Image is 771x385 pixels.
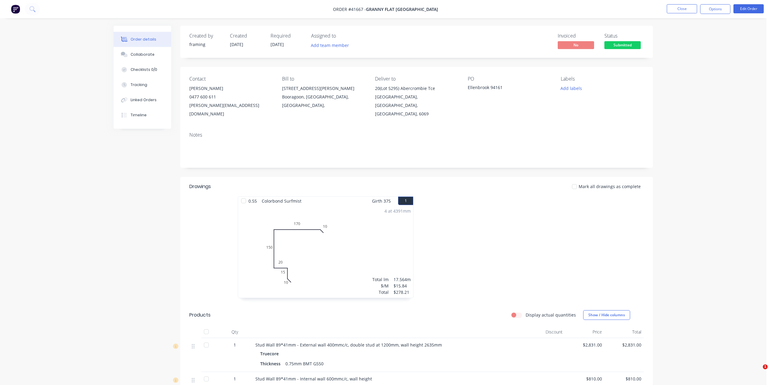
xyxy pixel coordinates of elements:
[283,359,326,368] div: 0.75mm BMT G550
[189,93,272,101] div: 0477 600 611
[607,376,641,382] span: $810.00
[604,33,644,39] div: Status
[271,41,284,47] span: [DATE]
[308,41,352,49] button: Add team member
[282,84,365,93] div: [STREET_ADDRESS][PERSON_NAME]
[189,311,211,319] div: Products
[11,5,20,14] img: Factory
[282,93,365,110] div: Booragoon, [GEOGRAPHIC_DATA], [GEOGRAPHIC_DATA],
[230,33,263,39] div: Created
[526,326,565,338] div: Discount
[131,82,147,88] div: Tracking
[189,84,272,93] div: [PERSON_NAME]
[468,76,551,82] div: PO
[333,6,366,12] span: Order #41667 -
[763,364,768,369] span: 1
[131,97,157,103] div: Linked Orders
[246,197,259,205] span: 0.55
[131,37,156,42] div: Order details
[558,41,594,49] span: No
[114,77,171,92] button: Tracking
[604,41,641,49] span: Submitted
[189,33,223,39] div: Created by
[271,33,304,39] div: Required
[131,112,147,118] div: Timeline
[372,289,389,295] div: Total
[579,183,641,190] span: Mark all drawings as complete
[583,310,630,320] button: Show / Hide columns
[468,84,543,93] div: Ellenbrook 94161
[255,376,372,382] span: Stud Wall 89*41mm - Internal wall 600mmc/c, wall height
[234,376,236,382] span: 1
[114,108,171,123] button: Timeline
[114,92,171,108] button: Linked Orders
[131,67,157,72] div: Checklists 0/0
[394,289,411,295] div: $278.21
[567,376,602,382] span: $810.00
[372,197,391,205] span: Girth 375
[189,132,644,138] div: Notes
[260,359,283,368] div: Thickness
[189,101,272,118] div: [PERSON_NAME][EMAIL_ADDRESS][DOMAIN_NAME]
[259,197,304,205] span: Colorbond Surfmist
[366,6,438,12] span: Granny Flat [GEOGRAPHIC_DATA]
[282,76,365,82] div: Bill to
[282,84,365,110] div: [STREET_ADDRESS][PERSON_NAME]Booragoon, [GEOGRAPHIC_DATA], [GEOGRAPHIC_DATA],
[189,84,272,118] div: [PERSON_NAME]0477 600 611[PERSON_NAME][EMAIL_ADDRESS][DOMAIN_NAME]
[375,84,458,118] div: 20(Lot 5295) Abercrombie Tce[GEOGRAPHIC_DATA], [GEOGRAPHIC_DATA], [GEOGRAPHIC_DATA], 6069
[750,364,765,379] iframe: Intercom live chat
[230,41,243,47] span: [DATE]
[394,276,411,283] div: 17.564m
[311,41,352,49] button: Add team member
[607,342,641,348] span: $2,831.00
[700,4,730,14] button: Options
[217,326,253,338] div: Qty
[311,33,372,39] div: Assigned to
[375,93,458,118] div: [GEOGRAPHIC_DATA], [GEOGRAPHIC_DATA], [GEOGRAPHIC_DATA], 6069
[114,47,171,62] button: Collaborate
[526,312,576,318] label: Display actual quantities
[561,76,644,82] div: Labels
[238,205,413,298] div: 0101520150170104 at 4391mmTotal lm$/MTotal17.564m$15.84$278.21
[567,342,602,348] span: $2,831.00
[557,84,585,92] button: Add labels
[114,62,171,77] button: Checklists 0/0
[733,4,764,13] button: Edit Order
[565,326,604,338] div: Price
[260,349,281,358] div: Truecore
[255,342,442,348] span: Stud Wall 89*41mm - External wall 400mmc/c, double stud at 1200mm, wall height 2635mm
[375,76,458,82] div: Deliver to
[372,283,389,289] div: $/M
[558,33,597,39] div: Invoiced
[398,197,413,205] button: 1
[131,52,155,57] div: Collaborate
[189,183,211,190] div: Drawings
[394,283,411,289] div: $15.84
[114,32,171,47] button: Order details
[189,76,272,82] div: Contact
[189,41,223,48] div: framing
[384,208,411,214] div: 4 at 4391mm
[234,342,236,348] span: 1
[604,41,641,50] button: Submitted
[604,326,644,338] div: Total
[667,4,697,13] button: Close
[375,84,458,93] div: 20(Lot 5295) Abercrombie Tce
[372,276,389,283] div: Total lm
